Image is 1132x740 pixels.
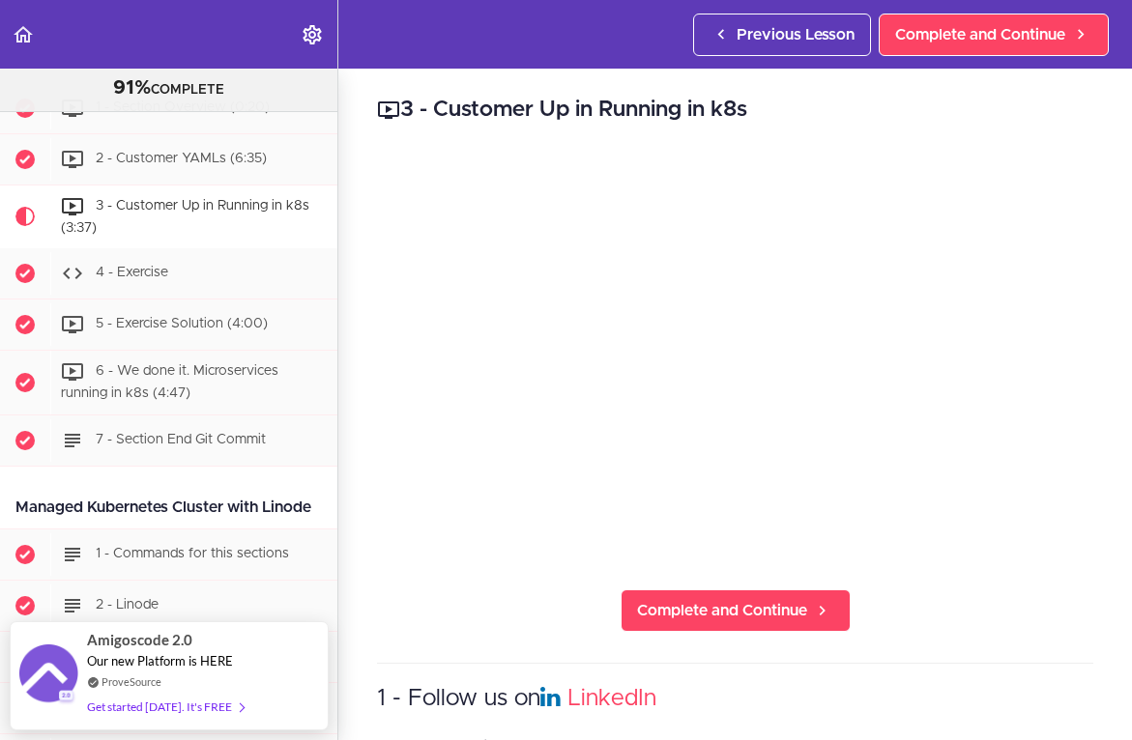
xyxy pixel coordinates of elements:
svg: Back to course curriculum [12,23,35,46]
span: 91% [113,78,151,98]
a: ProveSource [102,673,161,690]
span: 6 - We done it. Microservices running in k8s (4:47) [61,365,278,401]
img: provesource social proof notification image [19,644,77,707]
div: Get started [DATE]. It's FREE [87,696,244,718]
span: 1 - Commands for this sections [96,547,289,560]
a: Previous Lesson [693,14,871,56]
h2: 3 - Customer Up in Running in k8s [377,94,1093,127]
a: LinkedIn [567,687,656,710]
span: 4 - Exercise [96,267,168,280]
span: 2 - Customer YAMLs (6:35) [96,152,267,165]
a: Complete and Continue [879,14,1109,56]
span: 5 - Exercise Solution (4:00) [96,318,268,331]
span: Our new Platform is HERE [87,653,233,669]
iframe: Video Player [377,156,1093,558]
span: 3 - Customer Up in Running in k8s (3:37) [61,199,309,235]
span: Complete and Continue [895,23,1065,46]
span: Previous Lesson [737,23,855,46]
a: Complete and Continue [621,589,851,632]
div: COMPLETE [24,76,313,101]
span: Complete and Continue [637,599,807,622]
h3: 1 - Follow us on [377,683,1093,715]
svg: Settings Menu [301,23,324,46]
span: 1 - Section Overview (0:20) [96,100,270,114]
span: 2 - Linode [96,598,159,612]
span: Amigoscode 2.0 [87,629,192,651]
span: 7 - Section End Git Commit [96,433,266,446]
